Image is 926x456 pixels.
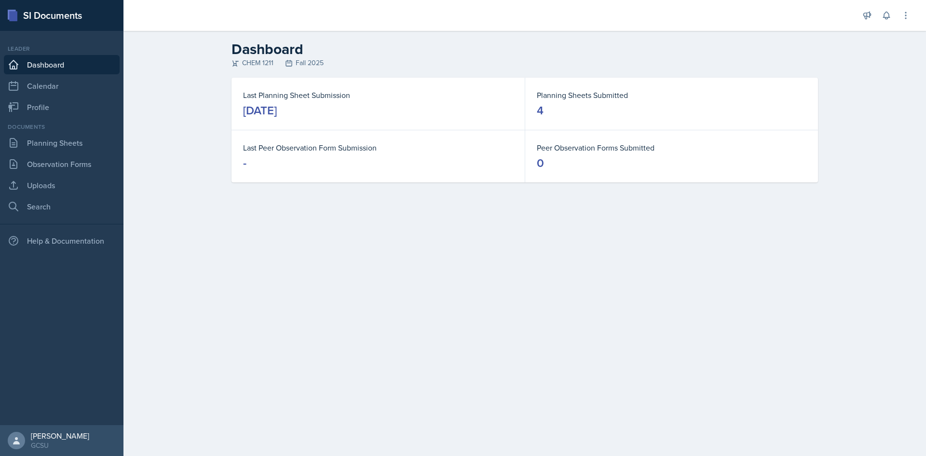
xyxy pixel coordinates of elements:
div: - [243,155,246,171]
a: Search [4,197,120,216]
div: Leader [4,44,120,53]
a: Dashboard [4,55,120,74]
a: Calendar [4,76,120,96]
a: Profile [4,97,120,117]
div: [PERSON_NAME] [31,431,89,441]
dt: Planning Sheets Submitted [537,89,806,101]
div: 0 [537,155,544,171]
dt: Last Planning Sheet Submission [243,89,513,101]
dt: Peer Observation Forms Submitted [537,142,806,153]
h2: Dashboard [231,41,818,58]
div: GCSU [31,441,89,450]
a: Observation Forms [4,154,120,174]
div: CHEM 1211 Fall 2025 [231,58,818,68]
div: [DATE] [243,103,277,118]
dt: Last Peer Observation Form Submission [243,142,513,153]
a: Planning Sheets [4,133,120,152]
div: 4 [537,103,544,118]
a: Uploads [4,176,120,195]
div: Help & Documentation [4,231,120,250]
div: Documents [4,123,120,131]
